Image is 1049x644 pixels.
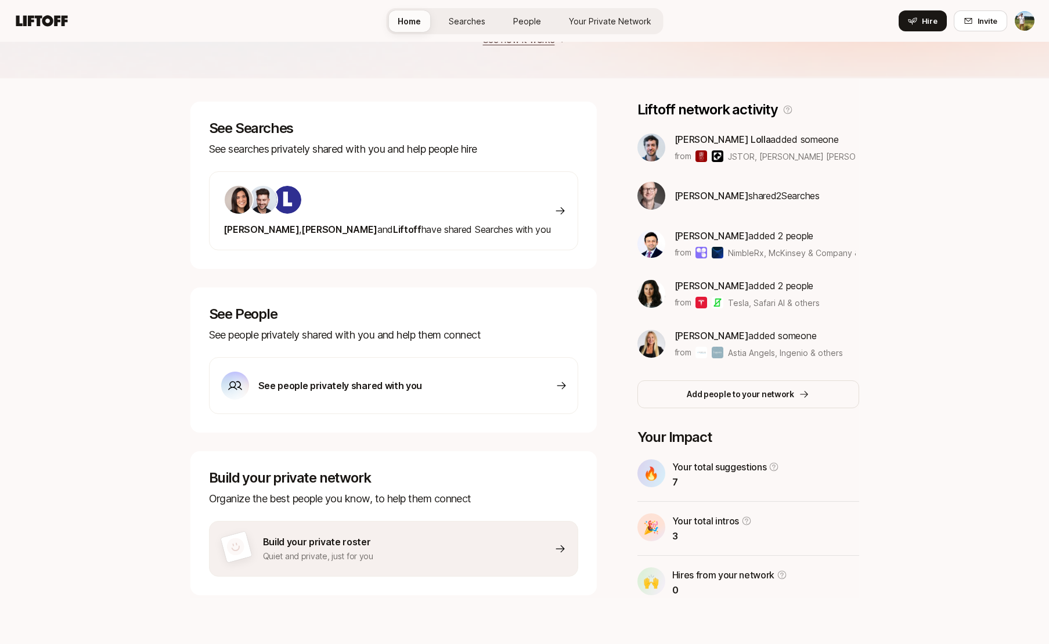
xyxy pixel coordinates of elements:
[637,134,665,161] img: e3a1a7c7_7d7a_4941_b063_6fe4dd417df8.jpg
[687,387,794,401] p: Add people to your network
[513,15,541,27] span: People
[299,224,301,235] span: ,
[225,536,246,557] img: default-avatar.svg
[637,459,665,487] div: 🔥
[393,224,421,235] span: Liftoff
[209,327,578,343] p: See people privately shared with you and help them connect
[672,459,767,474] p: Your total suggestions
[675,330,749,341] span: [PERSON_NAME]
[672,513,740,528] p: Your total intros
[225,186,253,214] img: 71d7b91d_d7cb_43b4_a7ea_a9b2f2cc6e03.jpg
[978,15,997,27] span: Invite
[675,280,749,292] span: [PERSON_NAME]
[224,224,300,235] span: [PERSON_NAME]
[675,190,749,202] span: [PERSON_NAME]
[675,278,820,293] p: added 2 people
[504,10,550,32] a: People
[695,297,707,308] img: Tesla
[728,297,820,309] span: Tesla, Safari AI & others
[637,230,665,258] img: 0c2367a6_8799_40fe_9db6_e85e71a5cb5a.jpg
[675,134,771,145] span: [PERSON_NAME] Lolla
[637,513,665,541] div: 🎉
[712,150,723,162] img: Kleiner Perkins
[209,491,578,507] p: Organize the best people you know, to help them connect
[675,246,691,260] p: from
[675,328,843,343] p: added someone
[672,567,775,582] p: Hires from your network
[569,15,651,27] span: Your Private Network
[675,228,856,243] p: added 2 people
[377,224,393,235] span: and
[675,230,749,242] span: [PERSON_NAME]
[695,347,707,358] img: Astia Angels
[728,347,843,359] span: Astia Angels, Ingenio & others
[273,186,301,214] img: ACg8ocKIuO9-sklR2KvA8ZVJz4iZ_g9wtBiQREC3t8A94l4CTg=s160-c
[922,15,938,27] span: Hire
[637,102,778,118] p: Liftoff network activity
[899,10,947,31] button: Hire
[672,528,752,544] p: 3
[263,549,373,563] p: Quiet and private, just for you
[637,567,665,595] div: 🙌
[675,132,856,147] p: added someone
[712,347,723,358] img: Ingenio
[695,150,707,162] img: JSTOR
[637,182,665,210] img: 38265413_5a66_4abc_b3e5_8d96d609e730.jpg
[637,380,859,408] button: Add people to your network
[209,120,578,136] p: See Searches
[637,429,859,445] p: Your Impact
[675,188,820,203] p: shared 2 Search es
[224,224,551,235] span: have shared Searches with you
[675,296,691,310] p: from
[263,534,373,549] p: Build your private roster
[560,10,661,32] a: Your Private Network
[637,330,665,358] img: bd2c0845_c66c_4226_a200_03081f0cb6c3.jpg
[728,248,887,258] span: NimbleRx, McKinsey & Company & others
[209,306,578,322] p: See People
[1014,10,1035,31] button: Tyler Kieft
[249,186,277,214] img: 7bf30482_e1a5_47b4_9e0f_fc49ddd24bf6.jpg
[398,15,421,27] span: Home
[695,247,707,258] img: NimbleRx
[258,378,422,393] p: See people privately shared with you
[1015,11,1034,31] img: Tyler Kieft
[728,150,856,163] span: JSTOR, [PERSON_NAME] [PERSON_NAME] & others
[675,149,691,163] p: from
[301,224,377,235] span: [PERSON_NAME]
[712,297,723,308] img: Safari AI
[209,470,578,486] p: Build your private network
[209,141,578,157] p: See searches privately shared with you and help people hire
[449,15,485,27] span: Searches
[637,280,665,308] img: 61b2fa3b_add6_4243_8c3c_347653612046.jpg
[388,10,430,32] a: Home
[672,582,788,598] p: 0
[672,474,780,490] p: 7
[439,10,495,32] a: Searches
[954,10,1007,31] button: Invite
[712,247,723,258] img: McKinsey & Company
[675,346,691,359] p: from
